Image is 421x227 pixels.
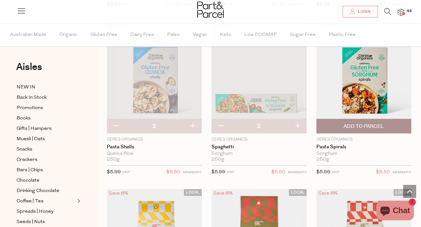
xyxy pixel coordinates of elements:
[197,2,224,18] img: Part&Parcel
[10,24,46,46] span: Australian Made
[107,189,130,198] div: Save 8%
[90,24,117,46] span: Gluten Free
[17,115,31,122] span: Books
[374,201,416,222] inbox-online-store-chat: Shopify online store chat
[107,151,202,157] div: Quinoa Rice
[289,189,307,196] span: LOCAL
[329,24,356,46] span: Plastic Free
[17,177,40,185] span: Chocolate
[288,171,307,174] small: MEMBERS
[393,171,411,174] small: MEMBERS
[211,170,225,175] span: $5.99
[17,146,32,153] span: Snacks
[184,189,202,196] span: LOCAL
[76,197,80,205] button: Expand/Collapse Coffee | Tea
[17,218,75,226] a: Seeds | Nuts
[398,9,404,16] a: 44
[316,170,330,175] span: $5.99
[107,157,120,163] span: 250g
[122,171,130,174] small: RRP
[220,24,231,46] span: Keto
[17,145,75,153] a: Snacks
[344,123,384,130] span: Add To Parcel
[211,189,235,198] div: Save 8%
[17,83,75,91] a: NEW IN
[130,24,154,46] span: Dairy Free
[271,168,285,176] span: $5.50
[17,104,75,112] a: Promotions
[17,84,35,91] span: NEW IN
[316,151,411,157] div: Sorghum
[17,125,52,133] span: Gifts | Hampers
[166,168,180,176] span: $5.50
[244,24,277,46] span: Low FODMAP
[393,189,411,196] span: LOCAL
[316,137,411,142] p: Ceres Organics
[17,166,75,174] a: Bars | Chips
[376,168,390,176] span: $5.50
[343,6,378,17] a: Login
[193,24,207,46] span: Vegan
[356,9,370,15] span: Login
[16,60,42,74] span: Aisles
[227,171,234,174] small: RRP
[17,114,75,122] a: Books
[211,151,306,157] div: Sorghum
[17,218,45,226] span: Seeds | Nuts
[316,119,411,133] button: Add To Parcel
[16,62,42,78] a: Aisles
[17,125,75,133] a: Gifts | Hampers
[17,156,75,164] a: Crackers
[17,187,75,195] a: Drinking Chocolate
[17,94,75,102] a: Back In Stock
[107,137,202,142] p: Ceres Organics
[167,24,180,46] span: Paleo
[332,171,339,174] small: RRP
[17,208,75,216] a: Spreads | Honey
[107,21,202,133] img: Pasta Shells
[17,208,53,216] span: Spreads | Honey
[59,24,77,46] span: Organic
[17,187,59,195] span: Drinking Chocolate
[290,24,316,46] span: Sugar Free
[316,157,329,163] span: 250g
[17,156,38,164] span: Crackers
[107,170,121,175] span: $5.99
[316,21,411,133] img: Pasta Spirals
[17,197,75,205] a: Coffee | Tea
[211,21,306,133] img: Spaghetti
[17,94,47,102] span: Back In Stock
[316,189,340,198] div: Save 8%
[17,135,45,143] span: Muesli | Oats
[183,171,202,174] small: MEMBERS
[17,166,43,174] span: Bars | Chips
[211,157,224,163] span: 250g
[211,137,306,142] p: Ceres Organics
[107,144,202,150] a: Pasta Shells
[211,144,306,150] a: Spaghetti
[17,198,43,205] span: Coffee | Tea
[405,8,413,14] span: 44
[17,176,75,185] a: Chocolate
[17,135,75,143] a: Muesli | Oats
[316,144,411,150] a: Pasta Spirals
[17,104,43,112] span: Promotions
